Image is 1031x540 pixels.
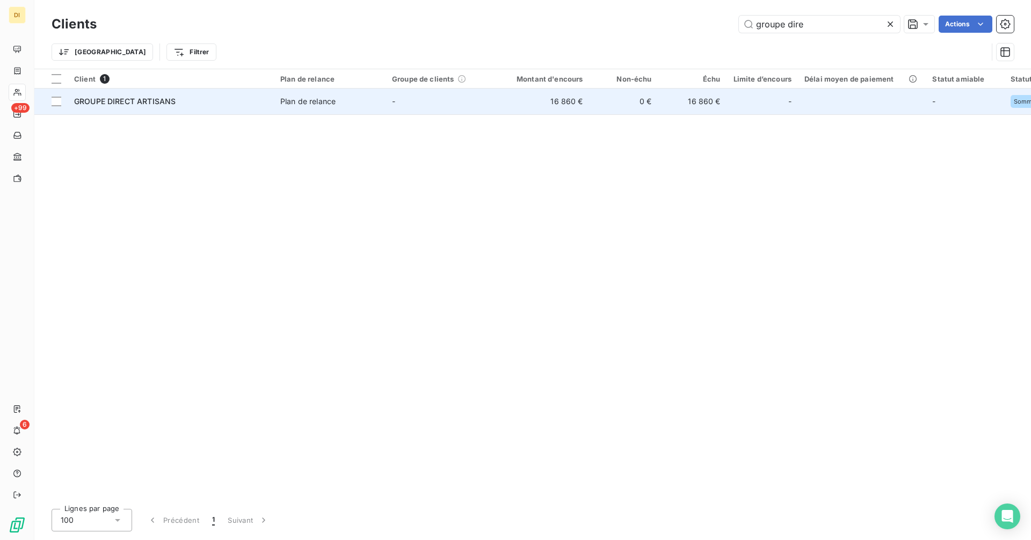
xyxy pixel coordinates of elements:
span: - [392,97,395,106]
div: DI [9,6,26,24]
input: Rechercher [739,16,900,33]
span: 1 [100,74,110,84]
span: 100 [61,515,74,526]
span: 1 [212,515,215,526]
button: [GEOGRAPHIC_DATA] [52,43,153,61]
td: 16 860 € [497,89,590,114]
button: Actions [939,16,992,33]
div: Échu [665,75,721,83]
span: Groupe de clients [392,75,454,83]
div: Montant d'encours [504,75,583,83]
img: Logo LeanPay [9,516,26,534]
span: - [932,97,935,106]
span: GROUPE DIRECT ARTISANS [74,97,176,106]
div: Non-échu [596,75,652,83]
div: Plan de relance [280,75,379,83]
span: Client [74,75,96,83]
button: 1 [206,509,221,531]
div: Délai moyen de paiement [804,75,919,83]
td: 0 € [590,89,658,114]
button: Suivant [221,509,275,531]
span: 6 [20,420,30,429]
div: Plan de relance [280,96,336,107]
button: Filtrer [166,43,216,61]
h3: Clients [52,14,97,34]
div: Statut amiable [932,75,997,83]
div: Open Intercom Messenger [994,503,1020,529]
span: +99 [11,103,30,113]
span: - [788,96,792,107]
td: 16 860 € [658,89,727,114]
div: Limite d’encours [734,75,792,83]
button: Précédent [141,509,206,531]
